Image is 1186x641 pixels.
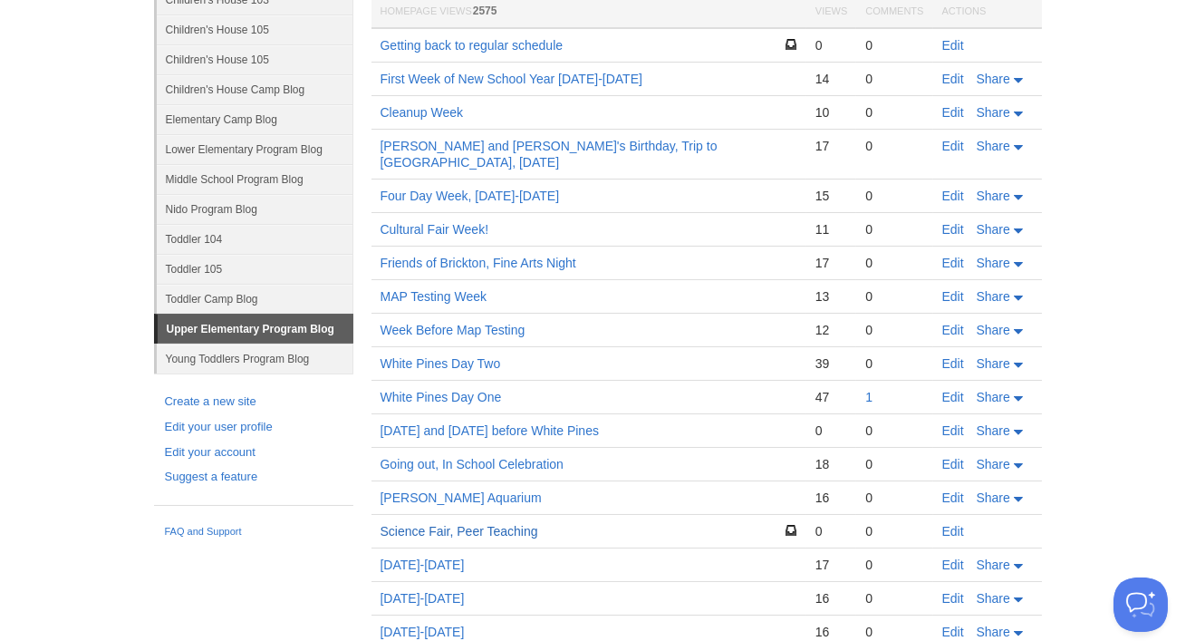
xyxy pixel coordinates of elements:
a: Edit your account [165,443,342,462]
div: 0 [865,355,923,372]
div: 0 [865,71,923,87]
a: Going out, In School Celebration [381,457,564,471]
span: Share [977,139,1010,153]
div: 0 [815,422,847,439]
a: Edit [942,222,964,237]
div: 0 [865,523,923,539]
span: Share [977,558,1010,572]
a: White Pines Day Two [381,356,501,371]
div: 0 [865,322,923,338]
a: Young Toddlers Program Blog [157,344,353,374]
a: Cultural Fair Week! [381,222,489,237]
a: Edit [942,72,964,86]
div: 0 [865,104,923,121]
a: Edit [942,189,964,203]
div: 18 [815,456,847,472]
div: 13 [815,288,847,305]
a: Nido Program Blog [157,194,353,224]
div: 39 [815,355,847,372]
a: Upper Elementary Program Blog [158,315,353,344]
a: Suggest a feature [165,468,342,487]
a: Edit [942,423,964,438]
span: Share [977,222,1010,237]
a: Lower Elementary Program Blog [157,134,353,164]
div: 0 [865,288,923,305]
a: Four Day Week, [DATE]-[DATE] [381,189,560,203]
a: Edit [942,323,964,337]
a: FAQ and Support [165,524,342,540]
a: Edit [942,457,964,471]
div: 15 [815,188,847,204]
span: Share [977,105,1010,120]
a: [DATE]-[DATE] [381,625,465,639]
a: Toddler 105 [157,254,353,284]
div: 0 [815,523,847,539]
div: 0 [865,255,923,271]
div: 0 [865,624,923,640]
div: 0 [815,37,847,53]
div: 10 [815,104,847,121]
span: 2575 [473,5,497,17]
div: 11 [815,221,847,238]
span: Share [977,591,1010,606]
div: 0 [865,590,923,607]
div: 14 [815,71,847,87]
a: Edit [942,105,964,120]
div: 47 [815,389,847,405]
div: 16 [815,590,847,607]
span: Share [977,390,1010,404]
div: 16 [815,490,847,506]
a: Cleanup Week [381,105,464,120]
a: Edit [942,289,964,304]
a: [DATE] and [DATE] before White Pines [381,423,599,438]
span: Share [977,256,1010,270]
a: Edit [942,356,964,371]
div: 0 [865,188,923,204]
span: Share [977,289,1010,304]
a: [DATE]-[DATE] [381,558,465,572]
div: 0 [865,456,923,472]
a: Edit [942,256,964,270]
div: 17 [815,557,847,573]
a: Edit [942,390,964,404]
a: Children's House Camp Blog [157,74,353,104]
div: 0 [865,490,923,506]
div: 17 [815,255,847,271]
span: Share [977,625,1010,639]
a: Edit [942,38,964,53]
a: Edit [942,591,964,606]
a: 1 [865,390,873,404]
span: Share [977,356,1010,371]
a: Middle School Program Blog [157,164,353,194]
a: [DATE]-[DATE] [381,591,465,606]
a: Toddler 104 [157,224,353,254]
a: Edit [942,558,964,572]
div: 0 [865,138,923,154]
a: Create a new site [165,393,342,412]
a: Elementary Camp Blog [157,104,353,134]
a: First Week of New School Year [DATE]-[DATE] [381,72,642,86]
a: [PERSON_NAME] Aquarium [381,490,542,505]
a: Edit [942,625,964,639]
a: Edit your user profile [165,418,342,437]
a: White Pines Day One [381,390,502,404]
a: Edit [942,524,964,539]
a: Edit [942,490,964,505]
iframe: Help Scout Beacon - Open [1114,578,1168,632]
span: Share [977,72,1010,86]
a: Toddler Camp Blog [157,284,353,314]
a: Science Fair, Peer Teaching [381,524,538,539]
a: Children's House 105 [157,44,353,74]
div: 0 [865,422,923,439]
a: Children's House 105 [157,15,353,44]
a: Friends of Brickton, Fine Arts Night [381,256,576,270]
span: Share [977,457,1010,471]
div: 0 [865,557,923,573]
div: 0 [865,221,923,238]
a: [PERSON_NAME] and [PERSON_NAME]'s Birthday, Trip to [GEOGRAPHIC_DATA], [DATE] [381,139,718,170]
div: 12 [815,322,847,338]
a: Getting back to regular schedule [381,38,564,53]
a: MAP Testing Week [381,289,487,304]
div: 16 [815,624,847,640]
span: Share [977,189,1010,203]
